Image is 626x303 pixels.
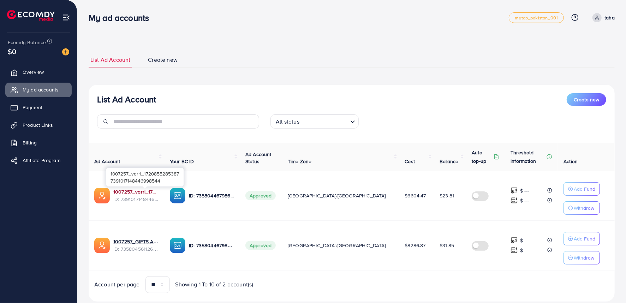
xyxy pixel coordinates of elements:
img: ic-ads-acc.e4c84228.svg [94,238,110,253]
a: My ad accounts [5,83,72,97]
span: [GEOGRAPHIC_DATA]/[GEOGRAPHIC_DATA] [288,192,386,199]
div: Search for option [270,114,359,129]
span: Payment [23,104,42,111]
p: $ --- [520,246,529,255]
span: Ad Account Status [245,151,272,165]
span: My ad accounts [23,86,59,93]
p: $ --- [520,236,529,245]
span: Time Zone [288,158,311,165]
p: Auto top-up [472,148,492,165]
span: ID: 7358045611263918081 [113,245,159,252]
img: menu [62,13,70,22]
span: Action [564,158,578,165]
span: Ecomdy Balance [8,39,46,46]
a: metap_pakistan_001 [509,12,564,23]
span: Balance [440,158,458,165]
p: ID: 7358044679864254480 [189,191,234,200]
a: Affiliate Program [5,153,72,167]
p: $ --- [520,196,529,205]
span: $8286.87 [405,242,426,249]
span: $6604.47 [405,192,426,199]
p: ID: 7358044679864254480 [189,241,234,250]
a: 1007257_GIFTS ADS_1713178508862 [113,238,159,245]
p: Withdraw [574,204,594,212]
h3: My ad accounts [89,13,155,23]
span: metap_pakistan_001 [515,16,558,20]
a: Overview [5,65,72,79]
span: Create new [148,56,178,64]
a: Payment [5,100,72,114]
img: top-up amount [511,187,518,194]
h3: List Ad Account [97,94,156,105]
img: top-up amount [511,246,518,254]
p: Threshold information [511,148,545,165]
div: <span class='underline'>1007257_GIFTS ADS_1713178508862</span></br>7358045611263918081 [113,238,159,252]
span: ID: 7391017148446998544 [113,196,159,203]
span: Affiliate Program [23,157,60,164]
p: Add Fund [574,234,595,243]
p: Withdraw [574,254,594,262]
button: Create new [567,93,606,106]
a: Product Links [5,118,72,132]
span: Ad Account [94,158,120,165]
img: top-up amount [511,197,518,204]
button: Add Fund [564,232,600,245]
input: Search for option [302,115,347,127]
p: taha [604,13,615,22]
span: Billing [23,139,37,146]
span: $31.85 [440,242,454,249]
img: ic-ba-acc.ded83a64.svg [170,238,185,253]
span: Showing 1 To 10 of 2 account(s) [175,280,254,289]
span: Account per page [94,280,140,289]
span: List Ad Account [90,56,130,64]
span: Approved [245,241,276,250]
button: Add Fund [564,182,600,196]
button: Withdraw [564,251,600,265]
p: $ --- [520,186,529,195]
img: image [62,48,69,55]
a: taha [590,13,615,22]
span: Cost [405,158,415,165]
span: 1007257_varri_1720855285387 [111,170,179,177]
span: Your BC ID [170,158,194,165]
span: [GEOGRAPHIC_DATA]/[GEOGRAPHIC_DATA] [288,242,386,249]
span: Product Links [23,121,53,129]
span: Approved [245,191,276,200]
span: $23.81 [440,192,454,199]
div: 7391017148446998544 [106,168,184,186]
img: logo [7,10,55,21]
span: $0 [8,46,16,57]
p: Add Fund [574,185,595,193]
img: top-up amount [511,237,518,244]
a: 1007257_varri_1720855285387 [113,188,159,195]
span: All status [274,117,301,127]
button: Withdraw [564,201,600,215]
span: Overview [23,69,44,76]
a: Billing [5,136,72,150]
img: ic-ads-acc.e4c84228.svg [94,188,110,203]
img: ic-ba-acc.ded83a64.svg [170,188,185,203]
span: Create new [574,96,599,103]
